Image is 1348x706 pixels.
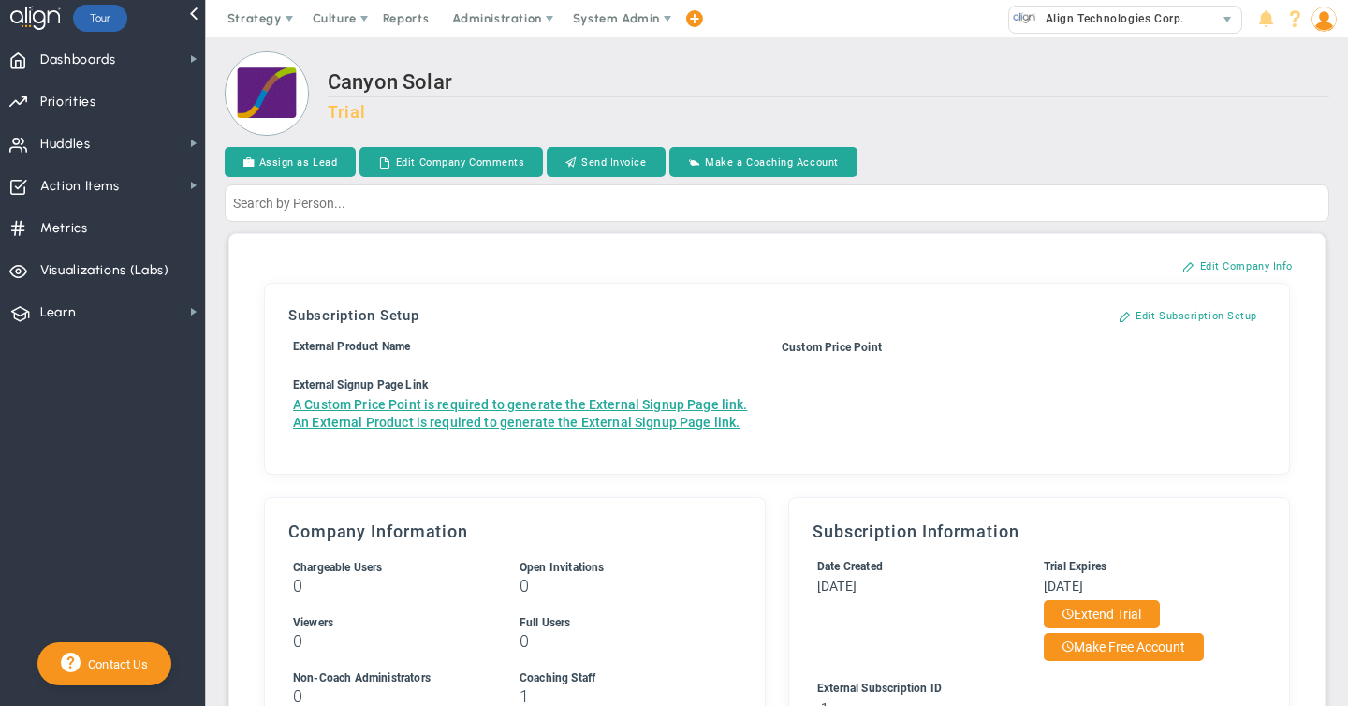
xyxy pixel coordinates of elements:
[520,561,605,574] span: Open Invitations
[293,376,772,394] div: External Signup Page Link
[1311,7,1337,32] img: 50249.Person.photo
[225,51,309,136] img: Loading...
[40,125,91,164] span: Huddles
[1044,600,1160,628] button: Extend Trial
[313,11,357,25] span: Culture
[293,632,485,650] h3: 0
[225,184,1329,222] input: Search by Person...
[1036,7,1184,31] span: Align Technologies Corp.
[293,577,485,595] h3: 0
[1044,558,1236,576] div: Trial Expires
[1164,251,1311,281] button: Edit Company Info
[40,293,76,332] span: Learn
[782,341,882,354] span: Custom Price Point
[40,40,116,80] span: Dashboards
[293,687,485,705] h3: 0
[573,11,660,25] span: System Admin
[40,82,96,122] span: Priorities
[288,307,1266,324] h3: Subscription Setup
[1100,301,1276,331] button: Edit Subscription Setup
[40,251,169,290] span: Visualizations (Labs)
[359,147,543,177] button: Edit Company Comments
[817,680,1236,698] div: External Subscription ID
[1013,7,1036,30] img: 10991.Company.photo
[669,147,857,177] button: Make a Coaching Account
[293,397,748,430] a: A Custom Price Point is required to generate the External Signup Page link.An External Product is...
[293,671,431,684] span: Non-Coach Administrators
[520,687,711,705] h3: 1
[328,102,1329,122] h3: Trial
[40,209,88,248] span: Metrics
[520,616,571,629] span: Full Users
[293,616,333,629] span: Viewers
[225,147,356,177] button: Assign as Lead
[520,577,711,595] h3: 0
[817,558,1009,576] div: Date Created
[452,11,541,25] span: Administration
[1044,633,1204,661] button: Make Free Account
[1044,579,1083,594] span: [DATE]
[520,671,595,684] span: Coaching Staff
[293,561,383,574] span: Chargeable Users
[227,11,282,25] span: Strategy
[293,338,772,356] div: External Product Name
[1214,7,1241,33] span: select
[40,167,120,206] span: Action Items
[520,632,711,650] h3: 0
[813,522,1266,541] h3: Subscription Information
[81,657,148,671] span: Contact Us
[293,559,383,574] label: Includes Users + Open Invitations, excludes Coaching Staff
[288,522,741,541] h3: Company Information
[547,147,665,177] button: Send Invoice
[817,579,857,594] span: [DATE]
[328,70,1329,97] h2: Canyon Solar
